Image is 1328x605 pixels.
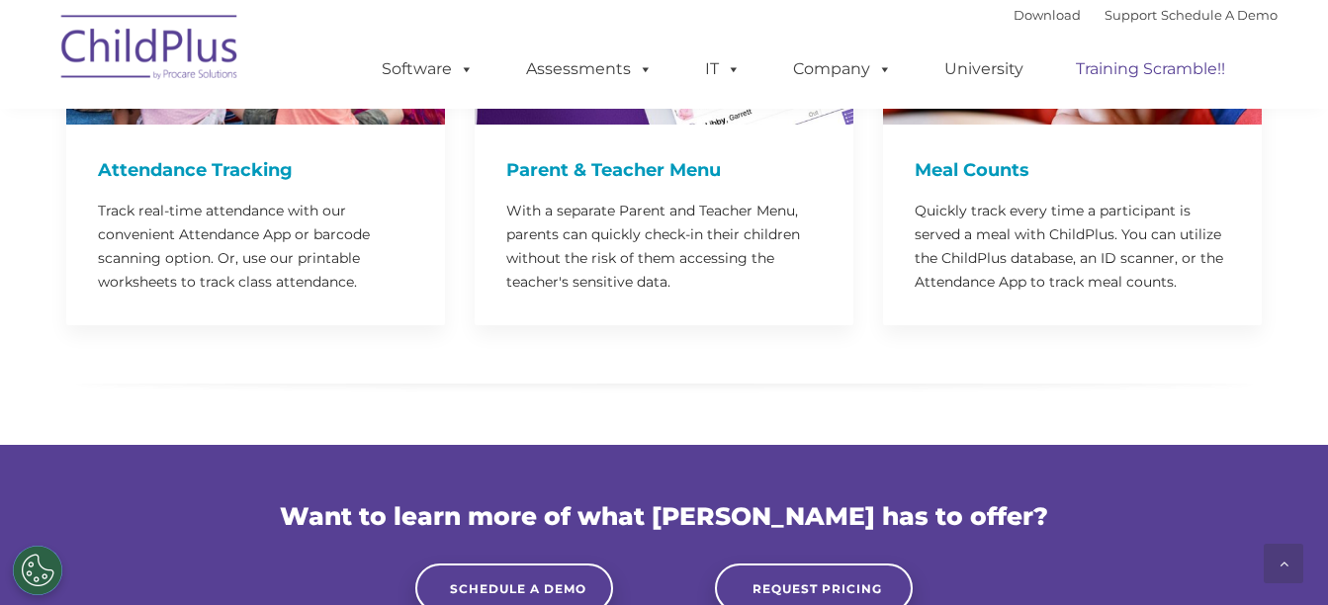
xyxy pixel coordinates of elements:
span: Request Pricing [753,581,882,596]
a: Support [1105,7,1157,23]
a: Schedule A Demo [1161,7,1278,23]
img: ChildPlus by Procare Solutions [51,1,249,100]
a: Download [1014,7,1081,23]
button: Cookies Settings [13,546,62,595]
h4: Attendance Tracking [98,156,413,184]
a: Software [362,49,493,89]
p: Track real-time attendance with our convenient Attendance App or barcode scanning option. Or, use... [98,199,413,294]
h4: Meal Counts [915,156,1230,184]
span: Want to learn more of what [PERSON_NAME] has to offer? [280,501,1048,531]
a: Company [773,49,912,89]
font: | [1014,7,1278,23]
a: IT [685,49,760,89]
p: Quickly track every time a participant is served a meal with ChildPlus. You can utilize the Child... [915,199,1230,294]
a: University [925,49,1043,89]
h4: Parent & Teacher Menu [506,156,822,184]
p: With a separate Parent and Teacher Menu, parents can quickly check-in their children without the ... [506,199,822,294]
a: Training Scramble!! [1056,49,1245,89]
a: Assessments [506,49,672,89]
span: Schedule a Demo [450,581,586,596]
